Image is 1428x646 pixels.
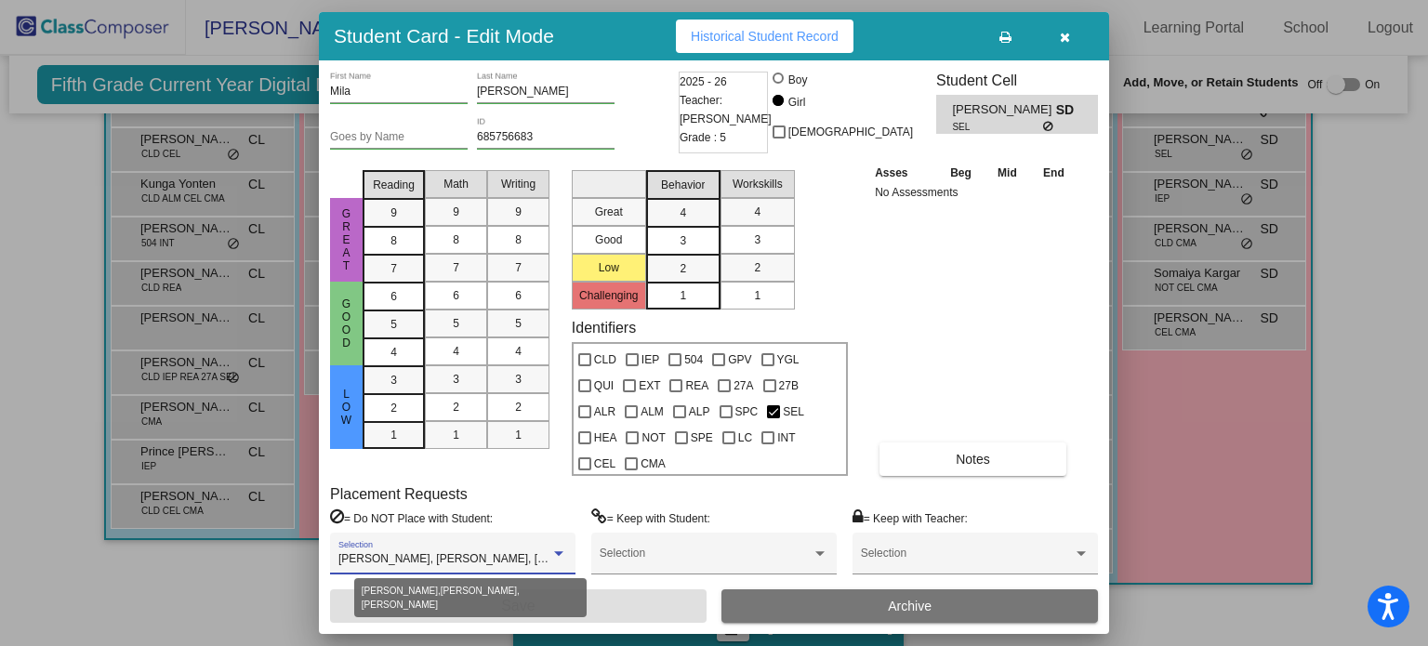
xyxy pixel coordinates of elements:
span: 2 [680,260,686,277]
button: Historical Student Record [676,20,853,53]
span: 27B [779,375,799,397]
span: 4 [515,343,522,360]
span: 4 [453,343,459,360]
span: Historical Student Record [691,29,839,44]
h3: Student Card - Edit Mode [334,24,554,47]
span: 2 [453,399,459,415]
label: = Do NOT Place with Student: [330,508,493,527]
span: 7 [515,259,522,276]
th: Asses [870,163,937,183]
span: 3 [680,232,686,249]
span: SPE [691,427,713,449]
div: Boy [787,72,808,88]
th: End [1030,163,1078,183]
span: 9 [515,204,522,220]
span: ALM [641,401,664,423]
label: = Keep with Student: [591,508,710,527]
span: 3 [754,231,760,248]
span: 2 [390,400,397,416]
span: [PERSON_NAME] [952,100,1055,120]
span: IEP [641,349,659,371]
span: Behavior [661,177,705,193]
span: Archive [888,599,932,613]
button: Archive [721,589,1098,623]
span: 8 [515,231,522,248]
span: CEL [594,453,615,475]
span: 1 [453,427,459,443]
span: 5 [390,316,397,333]
span: SD [1056,100,1082,120]
span: ALP [689,401,710,423]
span: LC [738,427,752,449]
span: Workskills [733,176,783,192]
span: NOT [641,427,665,449]
span: ALR [594,401,615,423]
span: 6 [390,288,397,305]
span: 27A [734,375,753,397]
input: Enter ID [477,131,615,144]
span: 1 [390,427,397,443]
td: No Assessments [870,183,1078,202]
span: 6 [453,287,459,304]
span: 8 [390,232,397,249]
span: CMA [641,453,666,475]
span: REA [685,375,708,397]
button: Notes [879,442,1066,476]
span: 4 [390,344,397,361]
span: YGL [777,349,800,371]
span: [PERSON_NAME], [PERSON_NAME], [PERSON_NAME] [338,552,626,565]
span: 8 [453,231,459,248]
span: SPC [735,401,759,423]
label: Placement Requests [330,485,468,503]
span: 4 [754,204,760,220]
span: Math [443,176,469,192]
span: 1 [515,427,522,443]
span: CLD [594,349,616,371]
span: EXT [639,375,660,397]
span: 3 [390,372,397,389]
label: Identifiers [572,319,636,336]
span: INT [777,427,795,449]
span: 7 [453,259,459,276]
span: Grade : 5 [680,128,726,147]
span: 9 [390,204,397,221]
th: Beg [937,163,985,183]
h3: Student Cell [936,72,1098,89]
span: 1 [754,287,760,304]
span: Low [338,388,355,427]
span: SEL [783,401,804,423]
span: Teacher: [PERSON_NAME] [680,91,772,128]
span: Notes [956,452,990,467]
th: Mid [985,163,1029,183]
span: 9 [453,204,459,220]
input: goes by name [330,131,468,144]
span: Reading [373,177,415,193]
span: 5 [453,315,459,332]
span: 504 [684,349,703,371]
span: 2025 - 26 [680,73,727,91]
span: Great [338,207,355,272]
span: 7 [390,260,397,277]
span: Writing [501,176,535,192]
span: SEL [952,120,1042,134]
label: = Keep with Teacher: [853,508,968,527]
span: 1 [680,287,686,304]
span: 6 [515,287,522,304]
span: HEA [594,427,617,449]
button: Save [330,589,707,623]
span: [DEMOGRAPHIC_DATA] [788,121,913,143]
div: Girl [787,94,806,111]
span: 3 [515,371,522,388]
span: 2 [754,259,760,276]
span: Good [338,297,355,349]
span: QUI [594,375,614,397]
span: 4 [680,204,686,221]
span: 5 [515,315,522,332]
span: 2 [515,399,522,415]
span: 3 [453,371,459,388]
span: Save [501,598,535,613]
span: GPV [728,349,751,371]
